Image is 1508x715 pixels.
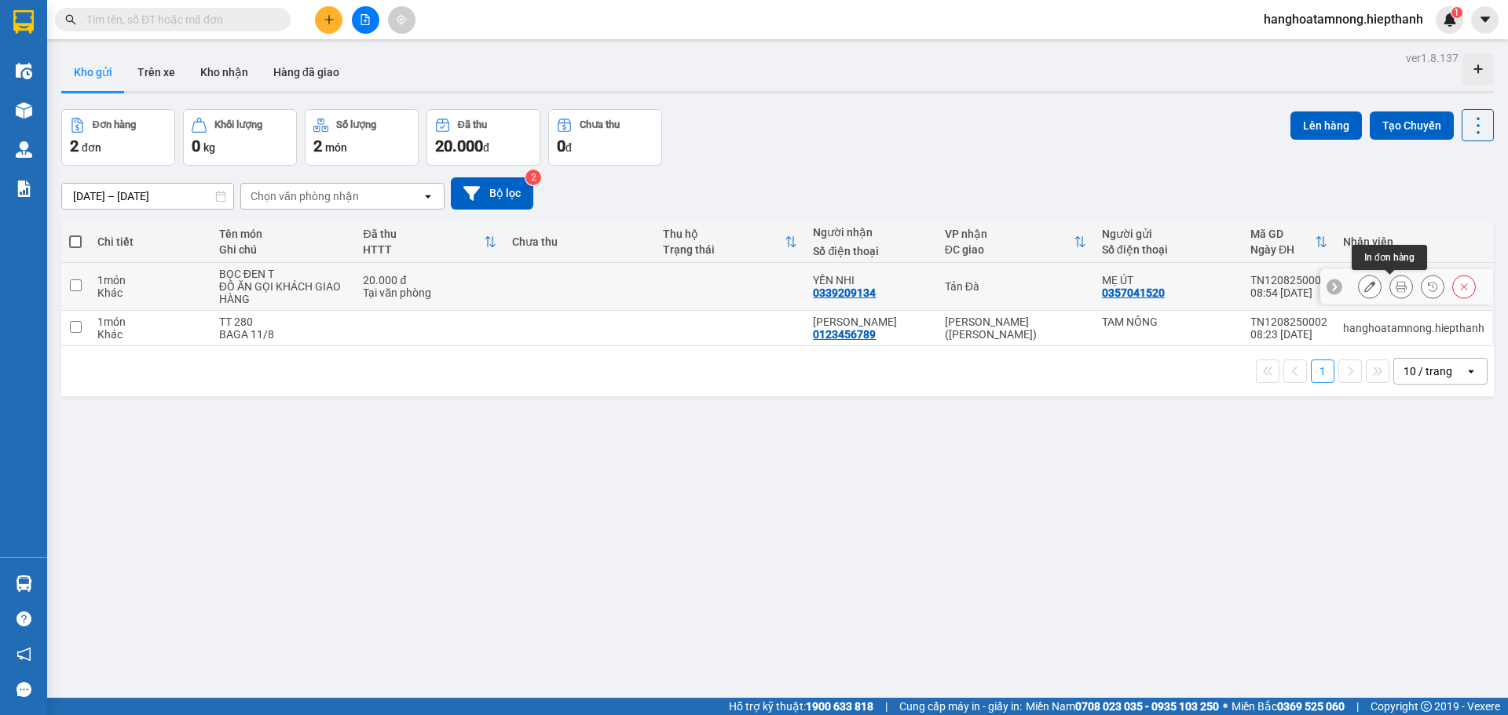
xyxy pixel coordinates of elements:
div: Chưa thu [512,235,647,248]
img: warehouse-icon [16,63,32,79]
span: question-circle [16,611,31,626]
div: 0357041520 [1102,286,1165,299]
div: Sửa đơn hàng [1358,275,1382,298]
th: Toggle SortBy [655,221,806,263]
div: Tạo kho hàng mới [1462,53,1494,85]
div: Thu hộ [663,228,785,240]
div: 08:54 [DATE] [1250,286,1327,299]
div: 08:23 [DATE] [1250,328,1327,341]
img: warehouse-icon [16,575,32,592]
span: món [325,141,347,154]
div: Người gửi [1102,228,1235,240]
button: Kho nhận [188,53,261,91]
div: 20.000 đ [363,274,496,286]
span: plus [324,14,335,25]
button: aim [388,6,415,34]
img: icon-new-feature [1443,13,1457,27]
span: kg [203,141,215,154]
div: Đơn hàng [93,119,136,130]
button: Đơn hàng2đơn [61,109,175,166]
div: Ghi chú [219,243,348,256]
div: MẸ ÚT [1102,274,1235,286]
div: Đã thu [363,228,483,240]
button: plus [315,6,342,34]
button: caret-down [1471,6,1499,34]
div: CHỊ PHƯƠNG [813,316,928,328]
span: | [885,698,888,715]
div: Khác [97,328,203,341]
sup: 1 [1451,7,1462,18]
span: 0 [192,137,200,155]
button: 1 [1311,359,1334,383]
strong: 0708 023 035 - 0935 103 250 [1075,700,1219,713]
span: file-add [360,14,371,25]
div: TAM NÔNG [1102,316,1235,328]
button: Hàng đã giao [261,53,352,91]
div: Khối lượng [214,119,262,130]
div: hanghoatamnong.hiepthanh [1343,322,1484,334]
span: notification [16,647,31,662]
span: 0 [557,137,565,155]
div: BỌC ĐEN T [219,268,348,280]
span: search [65,14,76,25]
span: 20.000 [435,137,483,155]
span: | [1356,698,1359,715]
div: Chưa thu [580,119,620,130]
svg: open [422,190,434,202]
div: ĐC giao [945,243,1074,256]
span: đơn [82,141,101,154]
div: In đơn hàng [1352,245,1427,270]
div: [PERSON_NAME] ([PERSON_NAME]) [945,316,1086,341]
img: logo-vxr [13,10,34,34]
div: ver 1.8.137 [1406,49,1459,67]
button: Bộ lọc [451,177,533,210]
span: caret-down [1478,13,1492,27]
span: đ [565,141,572,154]
svg: open [1465,365,1477,378]
div: Đã thu [458,119,487,130]
th: Toggle SortBy [937,221,1094,263]
span: Hỗ trợ kỹ thuật: [729,698,873,715]
span: 2 [313,137,322,155]
div: YẾN NHI [813,274,928,286]
div: TN1208250002 [1250,316,1327,328]
div: Tại văn phòng [363,286,496,299]
input: Select a date range. [62,184,233,209]
span: Cung cấp máy in - giấy in: [899,698,1022,715]
div: Nhân viên [1343,235,1484,248]
button: Trên xe [125,53,188,91]
strong: 1900 633 818 [806,700,873,713]
span: Miền Nam [1026,698,1219,715]
button: Lên hàng [1290,111,1362,140]
div: Khác [97,286,203,299]
div: BAGA 11/8 [219,328,348,341]
span: đ [483,141,489,154]
button: Khối lượng0kg [183,109,297,166]
img: solution-icon [16,181,32,197]
span: message [16,682,31,697]
strong: 0369 525 060 [1277,700,1345,713]
button: Đã thu20.000đ [426,109,540,166]
button: Số lượng2món [305,109,419,166]
span: Miền Bắc [1232,698,1345,715]
button: Chưa thu0đ [548,109,662,166]
button: Tạo Chuyến [1370,111,1454,140]
div: Chọn văn phòng nhận [251,188,359,204]
div: Tản Đà [945,280,1086,293]
th: Toggle SortBy [355,221,503,263]
img: warehouse-icon [16,141,32,158]
div: Người nhận [813,226,928,239]
div: 1 món [97,274,203,286]
span: hanghoatamnong.hiepthanh [1251,9,1436,29]
div: Số điện thoại [1102,243,1235,256]
span: 2 [70,137,79,155]
div: ĐỒ ĂN GỌI KHÁCH GIAO HÀNG [219,280,348,305]
div: 0339209134 [813,286,876,299]
input: Tìm tên, số ĐT hoặc mã đơn [86,11,272,28]
div: 10 / trang [1404,363,1452,379]
div: HTTT [363,243,483,256]
div: TN1208250003 [1250,274,1327,286]
div: 1 món [97,316,203,328]
span: copyright [1421,701,1432,712]
span: ⚪️ [1223,703,1228,710]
